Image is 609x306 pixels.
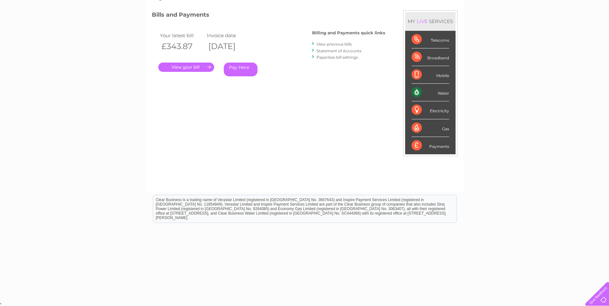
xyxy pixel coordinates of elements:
[158,40,205,53] th: £343.87
[488,3,532,11] a: 0333 014 3131
[317,42,352,47] a: View previous bills
[412,101,449,119] div: Electricity
[224,63,257,76] a: Pay Here
[317,55,358,60] a: Paperless bill settings
[588,27,603,32] a: Log out
[496,27,508,32] a: Water
[205,31,252,40] td: Invoice date
[412,84,449,101] div: Water
[152,10,385,21] h3: Bills and Payments
[412,66,449,84] div: Mobile
[405,12,456,30] div: MY SERVICES
[158,31,205,40] td: Your latest bill
[21,17,54,36] img: logo.png
[158,63,214,72] a: .
[530,27,549,32] a: Telecoms
[312,30,385,35] h4: Billing and Payments quick links
[412,48,449,66] div: Broadband
[412,119,449,137] div: Gas
[415,18,429,24] div: LIVE
[205,40,252,53] th: [DATE]
[553,27,562,32] a: Blog
[566,27,582,32] a: Contact
[412,137,449,154] div: Payments
[412,31,449,48] div: Telecoms
[153,4,457,31] div: Clear Business is a trading name of Verastar Limited (registered in [GEOGRAPHIC_DATA] No. 3667643...
[317,48,361,53] a: Statement of Accounts
[512,27,526,32] a: Energy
